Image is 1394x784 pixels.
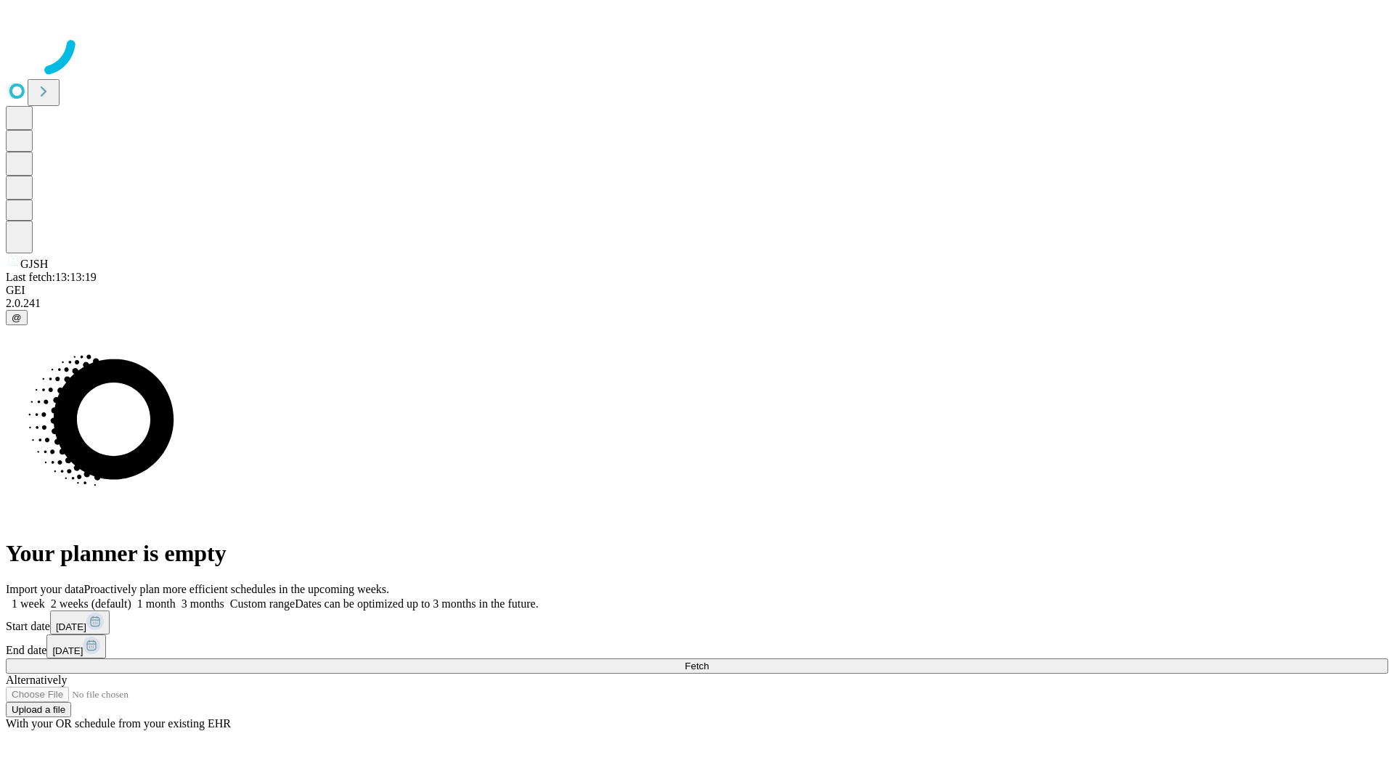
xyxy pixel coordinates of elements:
[6,634,1388,658] div: End date
[46,634,106,658] button: [DATE]
[6,271,97,283] span: Last fetch: 13:13:19
[230,597,295,610] span: Custom range
[50,611,110,634] button: [DATE]
[6,540,1388,567] h1: Your planner is empty
[84,583,389,595] span: Proactively plan more efficient schedules in the upcoming weeks.
[12,312,22,323] span: @
[6,583,84,595] span: Import your data
[685,661,709,671] span: Fetch
[6,297,1388,310] div: 2.0.241
[6,310,28,325] button: @
[6,658,1388,674] button: Fetch
[6,717,231,730] span: With your OR schedule from your existing EHR
[6,611,1388,634] div: Start date
[6,702,71,717] button: Upload a file
[51,597,131,610] span: 2 weeks (default)
[6,284,1388,297] div: GEI
[182,597,224,610] span: 3 months
[20,258,48,270] span: GJSH
[137,597,176,610] span: 1 month
[52,645,83,656] span: [DATE]
[56,621,86,632] span: [DATE]
[12,597,45,610] span: 1 week
[6,674,67,686] span: Alternatively
[295,597,538,610] span: Dates can be optimized up to 3 months in the future.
